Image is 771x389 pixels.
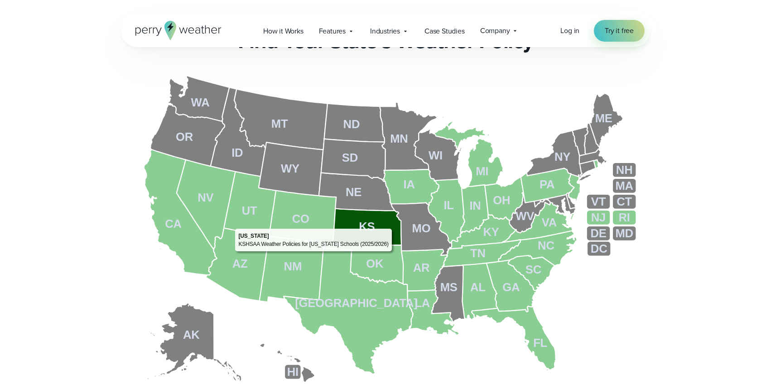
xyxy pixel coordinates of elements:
[366,257,384,270] tspan: OK
[595,112,612,125] tspan: ME
[594,20,645,42] a: Try it free
[440,281,458,293] tspan: MS
[471,281,486,293] tspan: AL
[617,195,632,208] tspan: CT
[413,261,430,274] tspan: AR
[346,186,361,198] tspan: NE
[617,163,633,176] tspan: NH
[284,259,302,272] tspan: NM
[183,328,200,341] tspan: AK
[470,199,481,211] tspan: IN
[540,178,555,191] tspan: PA
[231,146,243,158] tspan: ID
[242,204,257,217] tspan: UT
[560,25,579,36] a: Log in
[480,25,510,36] span: Company
[619,211,630,224] tspan: RI
[232,257,248,270] tspan: AZ
[417,22,472,40] a: Case Studies
[176,130,193,143] tspan: OR
[516,210,535,222] tspan: WV
[616,179,633,192] tspan: MA
[592,211,606,224] tspan: NJ
[359,220,375,233] tspan: KS
[295,297,418,309] tspan: [GEOGRAPHIC_DATA]
[542,216,557,229] tspan: VA
[592,195,607,208] tspan: VT
[191,96,210,108] tspan: WA
[429,149,443,161] tspan: WI
[476,164,489,177] tspan: MI
[239,232,269,240] div: [US_STATE]
[538,239,555,252] tspan: NC
[198,191,213,204] tspan: NV
[616,227,633,240] tspan: MD
[591,227,607,240] tspan: DE
[281,162,299,174] tspan: WY
[255,22,311,40] a: How it Works
[503,281,520,293] tspan: GA
[238,28,534,53] h2: Find Your State’s Weather Policy
[415,297,430,309] tspan: LA
[412,221,431,234] tspan: MO
[605,25,634,36] span: Try it free
[534,336,548,349] tspan: FL
[263,26,304,37] span: How it Works
[424,26,465,37] span: Case Studies
[444,199,454,211] tspan: IL
[165,217,182,230] tspan: CA
[591,242,608,255] tspan: DC
[239,240,389,248] div: KSHSAA Weather Policies for [US_STATE] Schools (2025/2026)
[271,117,288,130] tspan: MT
[342,151,358,164] tspan: SD
[483,226,499,238] tspan: KY
[525,263,541,276] tspan: SC
[319,26,346,37] span: Features
[404,178,415,191] tspan: IA
[555,150,571,163] tspan: NY
[390,132,408,145] tspan: MN
[343,117,360,130] tspan: ND
[370,26,400,37] span: Industries
[292,212,309,225] tspan: CO
[493,194,511,207] tspan: OH
[287,365,299,378] tspan: HI
[471,246,486,259] tspan: TN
